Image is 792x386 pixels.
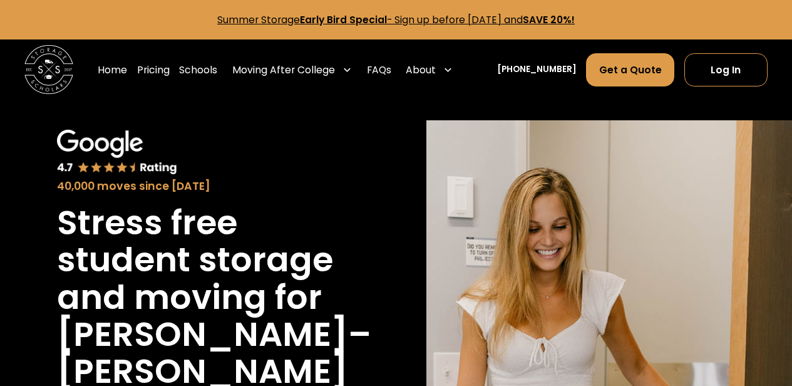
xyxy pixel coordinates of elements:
a: [PHONE_NUMBER] [497,63,577,76]
a: Pricing [137,53,170,87]
div: About [401,53,458,87]
a: Schools [179,53,217,87]
a: Summer StorageEarly Bird Special- Sign up before [DATE] andSAVE 20%! [217,13,575,26]
strong: SAVE 20%! [523,13,575,26]
a: Log In [684,53,768,86]
a: Home [98,53,127,87]
div: Moving After College [227,53,357,87]
h1: Stress free student storage and moving for [57,204,350,315]
a: FAQs [367,53,391,87]
div: 40,000 moves since [DATE] [57,178,350,194]
strong: Early Bird Special [300,13,387,26]
img: Google 4.7 star rating [57,130,177,175]
div: About [406,63,436,77]
img: Storage Scholars main logo [24,45,73,94]
a: Get a Quote [586,53,674,86]
div: Moving After College [232,63,335,77]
